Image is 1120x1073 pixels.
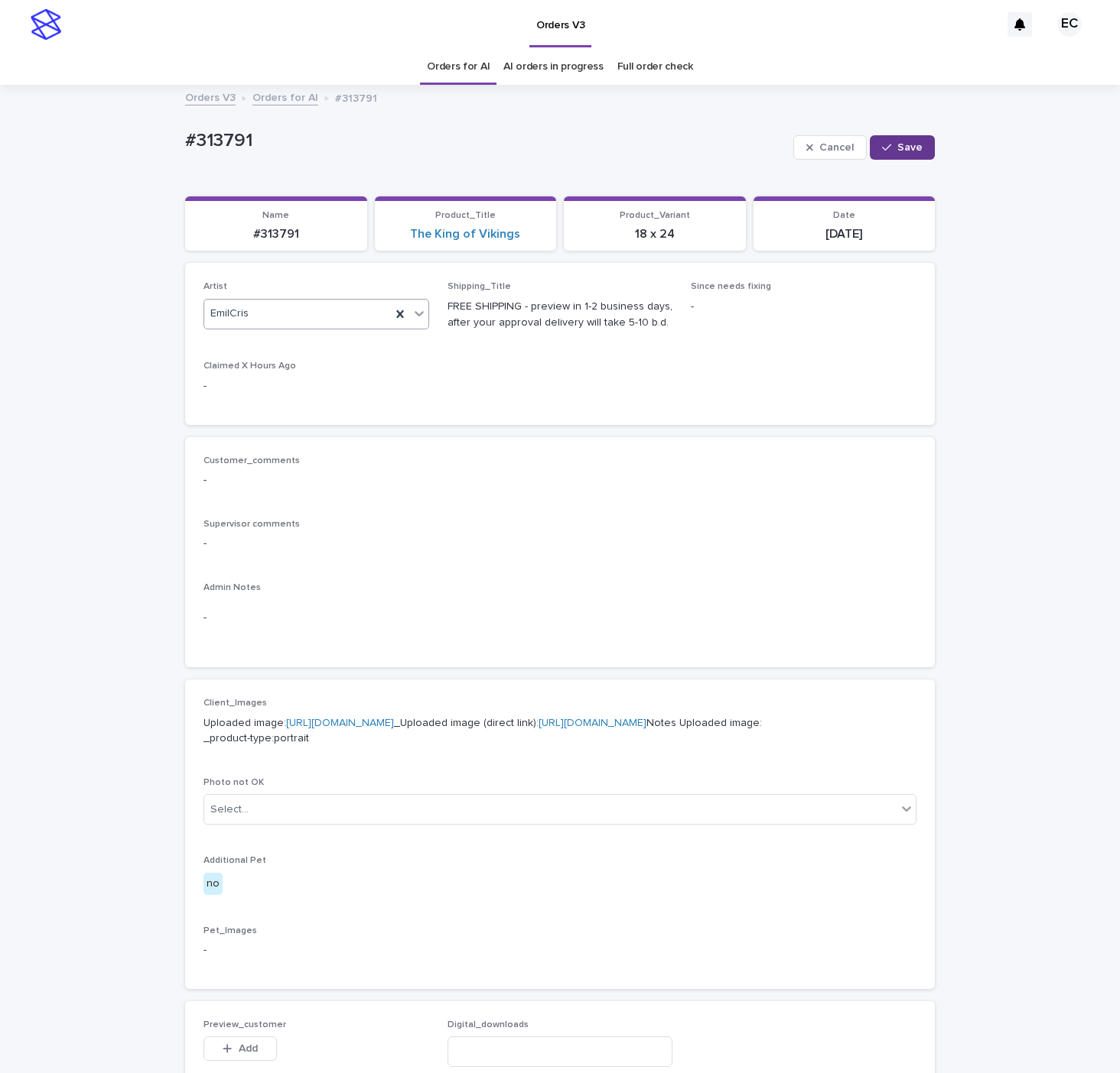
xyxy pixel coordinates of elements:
a: Orders for AI [252,88,318,105]
span: Preview_customer [203,1020,286,1029]
span: Claimed X Hours Ago [203,361,296,371]
span: Product_Variant [620,211,690,220]
span: EmilCris [210,306,249,322]
p: - [691,299,917,315]
a: The King of Vikings [410,227,520,242]
span: Artist [203,282,227,291]
span: Photo not OK [203,778,264,787]
p: FREE SHIPPING - preview in 1-2 business days, after your approval delivery will take 5-10 b.d. [448,299,673,331]
p: #313791 [194,227,358,242]
div: no [203,873,223,895]
span: Additional Pet [203,856,266,865]
span: Cancel [819,142,854,153]
p: - [203,942,917,958]
span: Name [262,211,289,220]
p: - [203,472,917,488]
span: Pet_Images [203,926,257,935]
span: Shipping_Title [448,282,511,291]
span: Admin Notes [203,583,261,592]
a: [URL][DOMAIN_NAME] [539,718,646,728]
span: Add [239,1043,258,1054]
p: - [203,378,429,394]
span: Digital_downloads [448,1020,529,1029]
span: Customer_comments [203,456,300,465]
a: Orders V3 [185,88,236,105]
a: [URL][DOMAIN_NAME] [286,718,394,728]
div: Select... [210,802,249,818]
div: EC [1057,12,1082,37]
span: Client_Images [203,699,267,708]
button: Cancel [793,135,867,160]
p: 18 x 24 [573,227,737,242]
span: Since needs fixing [691,282,771,291]
button: Add [203,1036,277,1061]
button: Save [870,135,935,160]
p: - [203,536,917,552]
p: #313791 [335,89,377,105]
a: Full order check [617,49,693,85]
a: AI orders in progress [503,49,604,85]
p: #313791 [185,130,787,152]
span: Supervisor comments [203,520,300,529]
img: stacker-logo-s-only.png [31,9,61,40]
p: Uploaded image: _Uploaded image (direct link): Notes Uploaded image: _product-type:portrait [203,715,917,747]
span: Product_Title [435,211,496,220]
span: Date [833,211,855,220]
a: Orders for AI [427,49,490,85]
p: - [203,610,917,626]
span: Save [897,142,923,153]
p: [DATE] [763,227,926,242]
